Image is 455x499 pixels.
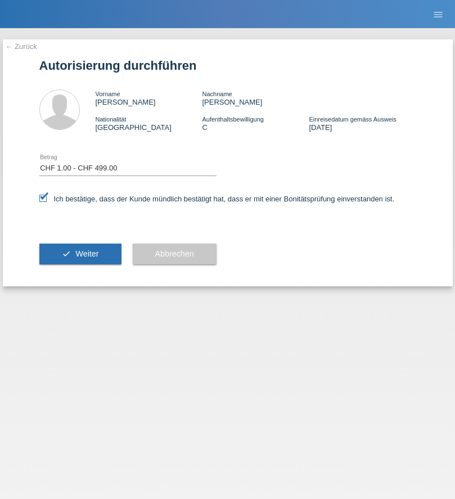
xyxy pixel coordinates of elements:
[433,9,444,20] i: menu
[202,115,309,132] div: C
[427,11,449,17] a: menu
[39,59,416,73] h1: Autorisierung durchführen
[39,244,121,265] button: check Weiter
[96,91,120,97] span: Vorname
[155,249,194,258] span: Abbrechen
[202,89,309,106] div: [PERSON_NAME]
[62,249,71,258] i: check
[6,42,37,51] a: ← Zurück
[39,195,395,203] label: Ich bestätige, dass der Kunde mündlich bestätigt hat, dass er mit einer Bonitätsprüfung einversta...
[96,89,202,106] div: [PERSON_NAME]
[75,249,98,258] span: Weiter
[133,244,217,265] button: Abbrechen
[309,116,396,123] span: Einreisedatum gemäss Ausweis
[96,116,127,123] span: Nationalität
[309,115,416,132] div: [DATE]
[202,91,232,97] span: Nachname
[202,116,263,123] span: Aufenthaltsbewilligung
[96,115,202,132] div: [GEOGRAPHIC_DATA]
